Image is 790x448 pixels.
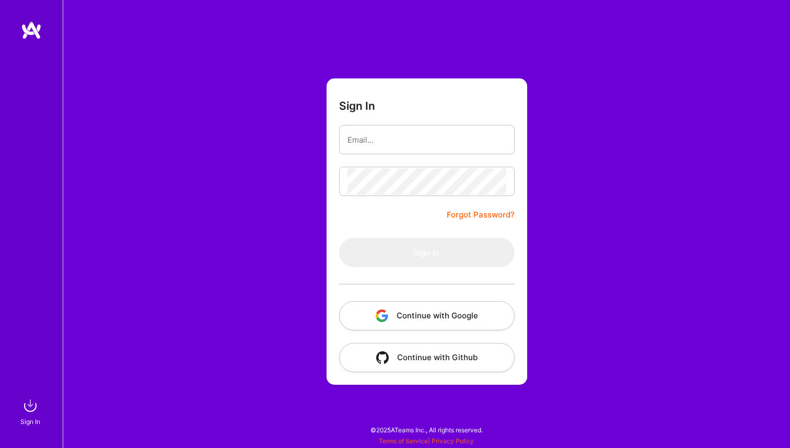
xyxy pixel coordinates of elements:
[20,416,40,427] div: Sign In
[21,21,42,40] img: logo
[63,417,790,443] div: © 2025 ATeams Inc., All rights reserved.
[339,99,375,112] h3: Sign In
[339,238,515,267] button: Sign In
[339,301,515,330] button: Continue with Google
[339,343,515,372] button: Continue with Github
[347,127,506,153] input: Email...
[379,437,474,445] span: |
[447,209,515,221] a: Forgot Password?
[22,395,41,427] a: sign inSign In
[20,395,41,416] img: sign in
[376,351,389,364] img: icon
[379,437,428,445] a: Terms of Service
[432,437,474,445] a: Privacy Policy
[376,309,388,322] img: icon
